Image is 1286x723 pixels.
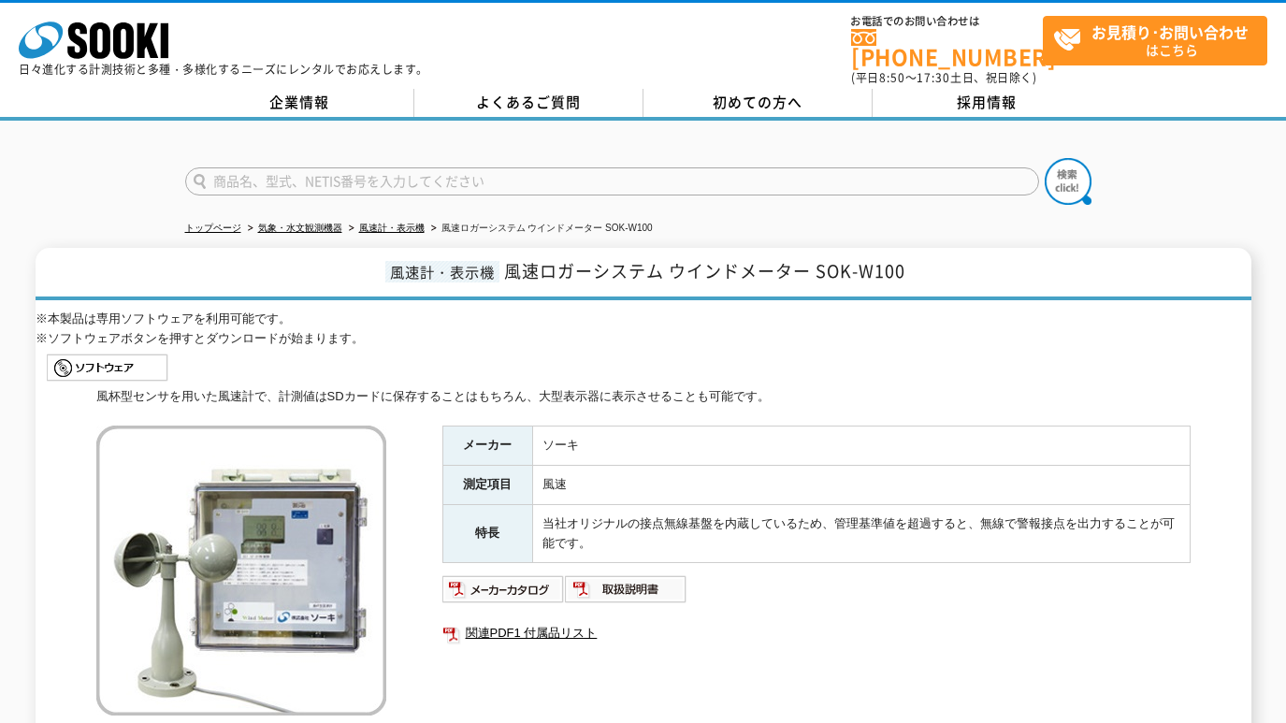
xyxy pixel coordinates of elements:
th: 特長 [442,504,532,563]
a: 企業情報 [185,89,414,117]
a: [PHONE_NUMBER] [851,29,1043,67]
span: 風速ロガーシステム ウインドメーター SOK-W100 [504,258,905,283]
p: ※ソフトウェアボタンを押すとダウンロードが始まります。 [36,329,1251,349]
li: 風速ロガーシステム ウインドメーター SOK-W100 [427,219,653,239]
a: トップページ [185,223,241,233]
a: お見積り･お問い合わせはこちら [1043,16,1267,65]
th: 測定項目 [442,466,532,505]
a: よくあるご質問 [414,89,643,117]
img: 取扱説明書 [565,574,687,604]
input: 商品名、型式、NETIS番号を入力してください [185,167,1039,195]
span: はこちら [1053,17,1266,64]
img: 風速ロガーシステム ウインドメーター SOK-W100 [96,426,386,716]
span: 初めての方へ [713,92,802,112]
img: sidemenu_btn_software_pc.gif [47,353,169,383]
p: ※本製品は専用ソフトウェアを利用可能です。 [36,310,1251,329]
img: メーカーカタログ [442,574,565,604]
p: 日々進化する計測技術と多種・多様化するニーズにレンタルでお応えします。 [19,64,428,75]
a: メーカーカタログ [442,587,565,601]
a: 気象・水文観測機器 [258,223,342,233]
span: (平日 ～ 土日、祝日除く) [851,69,1036,86]
span: 17:30 [917,69,950,86]
span: 風速計・表示機 [385,261,499,282]
strong: お見積り･お問い合わせ [1091,21,1249,43]
td: 風速 [532,466,1190,505]
a: 関連PDF1 付属品リスト [442,621,1191,645]
th: メーカー [442,427,532,466]
a: 初めての方へ [643,89,873,117]
img: btn_search.png [1045,158,1091,205]
td: 当社オリジナルの接点無線基盤を内蔵しているため、管理基準値を超過すると、無線で警報接点を出力することが可能です。 [532,504,1190,563]
span: 8:50 [879,69,905,86]
td: ソーキ [532,427,1190,466]
a: 風速計・表示機 [359,223,425,233]
a: 採用情報 [873,89,1102,117]
div: 風杯型センサを用いた風速計で、計測値はSDカードに保存することはもちろん、大型表示器に表示させることも可能です。 [96,387,1191,407]
a: 取扱説明書 [565,587,687,601]
span: お電話でのお問い合わせは [851,16,1043,27]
